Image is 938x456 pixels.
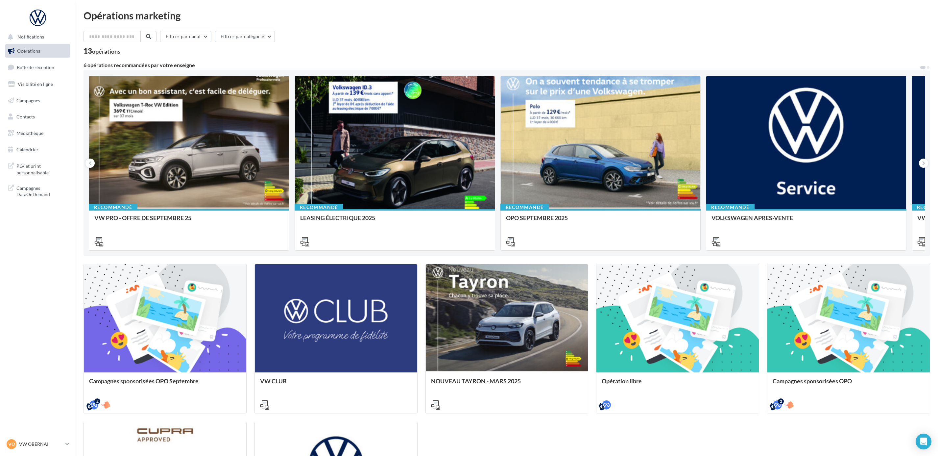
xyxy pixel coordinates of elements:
[602,378,754,391] div: Opération libre
[778,398,784,404] div: 2
[18,81,53,87] span: Visibilité en ligne
[16,97,40,103] span: Campagnes
[16,114,35,119] span: Contacts
[4,143,72,157] a: Calendrier
[5,438,70,450] a: VO VW OBERNAI
[916,434,931,449] div: Open Intercom Messenger
[17,48,40,54] span: Opérations
[16,147,38,152] span: Calendrier
[84,11,930,20] div: Opérations marketing
[84,47,120,55] div: 13
[260,378,412,391] div: VW CLUB
[92,48,120,54] div: opérations
[4,77,72,91] a: Visibilité en ligne
[300,215,490,228] div: LEASING ÉLECTRIQUE 2025
[16,130,43,136] span: Médiathèque
[4,44,72,58] a: Opérations
[4,110,72,124] a: Contacts
[431,378,583,391] div: NOUVEAU TAYRON - MARS 2025
[19,441,63,447] p: VW OBERNAI
[89,378,241,391] div: Campagnes sponsorisées OPO Septembre
[4,181,72,200] a: Campagnes DataOnDemand
[500,204,549,211] div: Recommandé
[295,204,343,211] div: Recommandé
[4,60,72,74] a: Boîte de réception
[706,204,755,211] div: Recommandé
[160,31,211,42] button: Filtrer par canal
[773,378,925,391] div: Campagnes sponsorisées OPO
[94,398,100,404] div: 2
[16,162,68,176] span: PLV et print personnalisable
[84,63,920,68] div: 6 opérations recommandées par votre enseigne
[17,34,44,40] span: Notifications
[506,215,695,228] div: OPO SEPTEMBRE 2025
[4,94,72,108] a: Campagnes
[215,31,275,42] button: Filtrer par catégorie
[16,184,68,198] span: Campagnes DataOnDemand
[8,441,15,447] span: VO
[17,64,54,70] span: Boîte de réception
[94,215,284,228] div: VW PRO - OFFRE DE SEPTEMBRE 25
[89,204,137,211] div: Recommandé
[711,215,901,228] div: VOLKSWAGEN APRES-VENTE
[4,159,72,178] a: PLV et print personnalisable
[4,126,72,140] a: Médiathèque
